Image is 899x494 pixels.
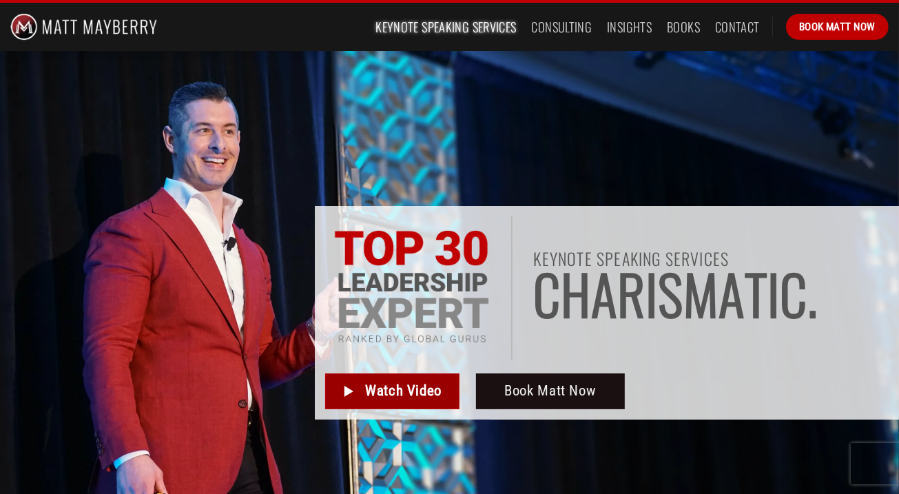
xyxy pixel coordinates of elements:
[719,267,745,320] span: a
[807,267,818,320] span: .
[365,380,442,402] span: Watch Video
[532,14,592,39] a: Consulting
[715,14,760,39] a: Contact
[333,230,490,346] img: Top 30 Leadership Experts
[645,267,658,320] span: i
[767,267,780,320] span: i
[325,373,459,409] a: Watch Video
[780,267,807,320] span: c
[667,14,700,39] a: Books
[591,267,617,320] span: a
[375,14,516,39] a: Keynote Speaking Services
[476,373,626,409] a: Book Matt Now
[533,250,888,267] h1: Keynote Speaking Services
[617,267,645,320] span: r
[786,14,889,40] a: Book Matt Now
[799,19,876,35] span: Book Matt Now
[561,267,591,320] span: h
[607,14,652,39] a: Insights
[683,267,719,320] span: m
[504,380,596,402] span: Book Matt Now
[533,267,561,320] span: C
[658,267,683,320] span: s
[745,267,767,320] span: t
[10,3,157,51] img: Matt Mayberry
